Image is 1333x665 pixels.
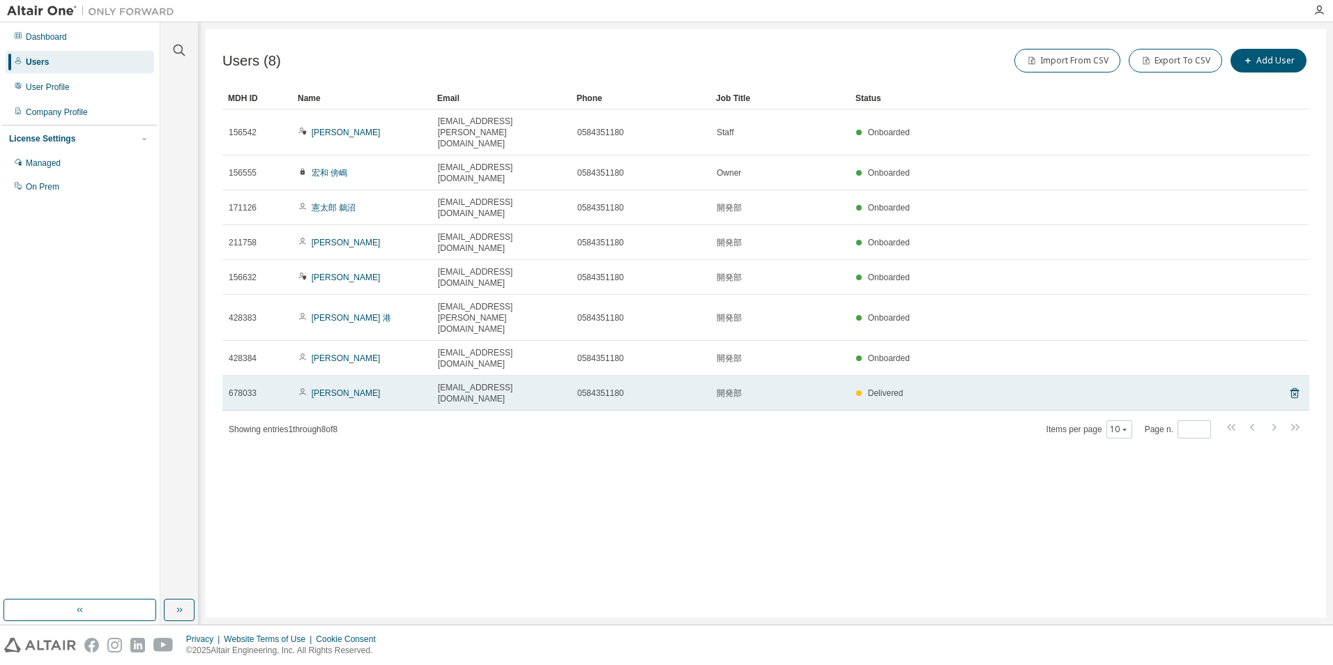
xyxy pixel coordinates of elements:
[312,388,381,398] a: [PERSON_NAME]
[26,82,70,93] div: User Profile
[716,87,844,109] div: Job Title
[438,347,565,369] span: [EMAIL_ADDRESS][DOMAIN_NAME]
[717,127,733,138] span: Staff
[438,231,565,254] span: [EMAIL_ADDRESS][DOMAIN_NAME]
[312,168,347,178] a: 宏和 傍嶋
[868,168,910,178] span: Onboarded
[1231,49,1307,72] button: Add User
[186,634,224,645] div: Privacy
[1110,424,1129,435] button: 10
[26,107,88,118] div: Company Profile
[229,202,257,213] span: 171126
[577,237,624,248] span: 0584351180
[717,312,742,323] span: 開発部
[312,238,381,247] a: [PERSON_NAME]
[438,197,565,219] span: [EMAIL_ADDRESS][DOMAIN_NAME]
[577,312,624,323] span: 0584351180
[868,273,910,282] span: Onboarded
[130,638,145,652] img: linkedin.svg
[577,353,624,364] span: 0584351180
[717,167,741,178] span: Owner
[438,301,565,335] span: [EMAIL_ADDRESS][PERSON_NAME][DOMAIN_NAME]
[222,53,281,69] span: Users (8)
[868,128,910,137] span: Onboarded
[868,353,910,363] span: Onboarded
[438,382,565,404] span: [EMAIL_ADDRESS][DOMAIN_NAME]
[855,87,1237,109] div: Status
[312,203,356,213] a: 憲太郎 鵜沼
[229,237,257,248] span: 211758
[316,634,383,645] div: Cookie Consent
[438,266,565,289] span: [EMAIL_ADDRESS][DOMAIN_NAME]
[1129,49,1222,72] button: Export To CSV
[229,167,257,178] span: 156555
[868,238,910,247] span: Onboarded
[717,353,742,364] span: 開発部
[186,645,384,657] p: © 2025 Altair Engineering, Inc. All Rights Reserved.
[717,272,742,283] span: 開発部
[224,634,316,645] div: Website Terms of Use
[438,116,565,149] span: [EMAIL_ADDRESS][PERSON_NAME][DOMAIN_NAME]
[438,162,565,184] span: [EMAIL_ADDRESS][DOMAIN_NAME]
[229,312,257,323] span: 428383
[298,87,426,109] div: Name
[9,133,75,144] div: License Settings
[577,167,624,178] span: 0584351180
[228,87,287,109] div: MDH ID
[577,202,624,213] span: 0584351180
[26,181,59,192] div: On Prem
[577,272,624,283] span: 0584351180
[107,638,122,652] img: instagram.svg
[1145,420,1211,438] span: Page n.
[312,128,381,137] a: [PERSON_NAME]
[229,388,257,399] span: 678033
[312,313,391,323] a: [PERSON_NAME] 港
[868,388,904,398] span: Delivered
[4,638,76,652] img: altair_logo.svg
[868,203,910,213] span: Onboarded
[312,273,381,282] a: [PERSON_NAME]
[84,638,99,652] img: facebook.svg
[7,4,181,18] img: Altair One
[229,425,337,434] span: Showing entries 1 through 8 of 8
[26,56,49,68] div: Users
[1046,420,1132,438] span: Items per page
[868,313,910,323] span: Onboarded
[717,237,742,248] span: 開発部
[229,353,257,364] span: 428384
[153,638,174,652] img: youtube.svg
[437,87,565,109] div: Email
[577,388,624,399] span: 0584351180
[312,353,381,363] a: [PERSON_NAME]
[717,202,742,213] span: 開発部
[229,127,257,138] span: 156542
[1014,49,1120,72] button: Import From CSV
[229,272,257,283] span: 156632
[26,31,67,43] div: Dashboard
[717,388,742,399] span: 開発部
[577,87,705,109] div: Phone
[577,127,624,138] span: 0584351180
[26,158,61,169] div: Managed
